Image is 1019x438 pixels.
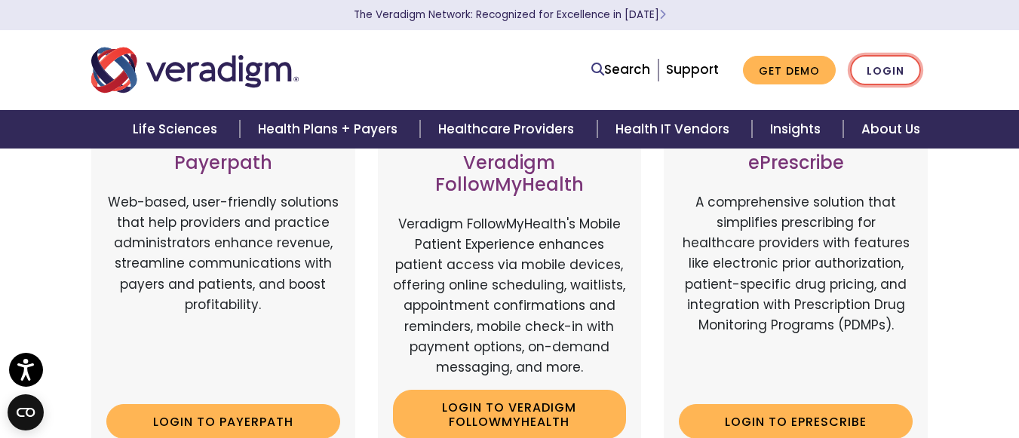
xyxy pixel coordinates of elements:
a: Life Sciences [115,110,240,149]
p: Web-based, user-friendly solutions that help providers and practice administrators enhance revenu... [106,192,340,392]
a: Health IT Vendors [597,110,752,149]
h3: Payerpath [106,152,340,174]
a: Insights [752,110,843,149]
a: Get Demo [743,56,836,85]
h3: Veradigm FollowMyHealth [393,152,627,196]
a: Healthcare Providers [420,110,597,149]
a: Health Plans + Payers [240,110,420,149]
span: Learn More [659,8,666,22]
p: Veradigm FollowMyHealth's Mobile Patient Experience enhances patient access via mobile devices, o... [393,214,627,378]
img: Veradigm logo [91,45,299,95]
h3: ePrescribe [679,152,913,174]
a: The Veradigm Network: Recognized for Excellence in [DATE]Learn More [354,8,666,22]
button: Open CMP widget [8,394,44,430]
p: A comprehensive solution that simplifies prescribing for healthcare providers with features like ... [679,192,913,392]
a: Search [591,60,650,80]
a: Login [850,55,921,86]
a: Support [666,60,719,78]
a: About Us [843,110,938,149]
